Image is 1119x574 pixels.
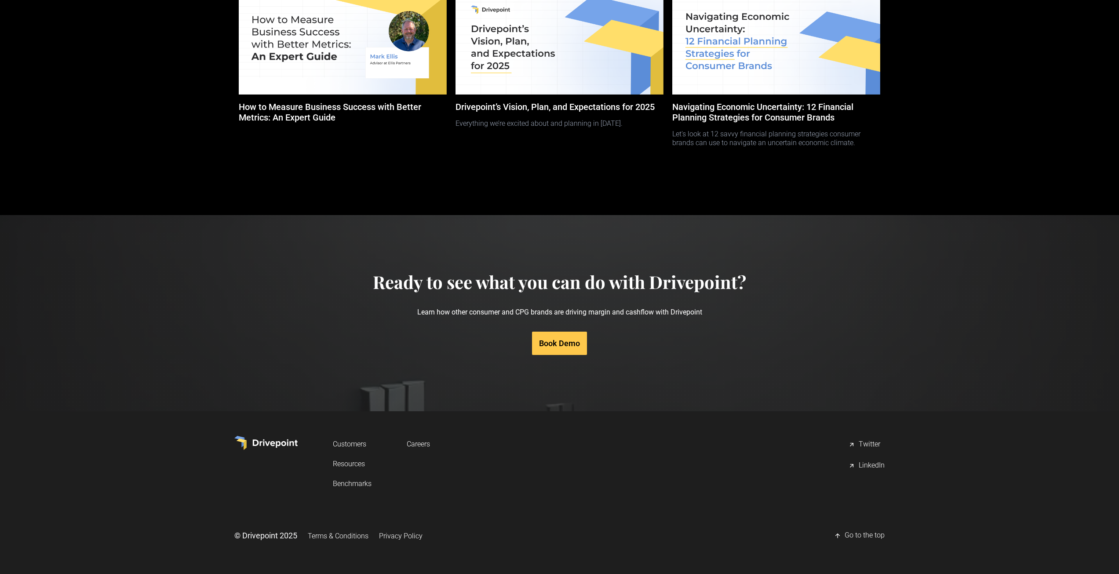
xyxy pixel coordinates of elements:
h5: Navigating Economic Uncertainty: 12 Financial Planning Strategies for Consumer Brands [672,102,880,123]
a: Privacy Policy [379,528,423,544]
a: Twitter [848,436,885,453]
h5: Drivepoint’s Vision, Plan, and Expectations for 2025 [456,102,663,112]
div: Twitter [859,439,880,450]
div: Go to the top [845,530,885,541]
a: Go to the top [834,527,885,545]
a: Resources [333,456,372,472]
h4: Ready to see what you can do with Drivepoint? [373,271,746,292]
a: Careers [407,436,430,452]
a: LinkedIn [848,457,885,475]
p: Let's look at 12 savvy financial planning strategies consumer brands can use to navigate an uncer... [672,123,880,146]
p: Learn how other consumer and CPG brands are driving margin and cashflow with Drivepoint [373,292,746,332]
p: Everything we’re excited about and planning in [DATE]. [456,112,663,128]
div: © Drivepoint 2025 [234,530,297,541]
a: Book Demo [532,332,587,355]
h5: How to Measure Business Success with Better Metrics: An Expert Guide [239,102,447,123]
a: Customers [333,436,372,452]
a: Benchmarks [333,475,372,492]
a: Terms & Conditions [308,528,368,544]
div: LinkedIn [859,461,885,471]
